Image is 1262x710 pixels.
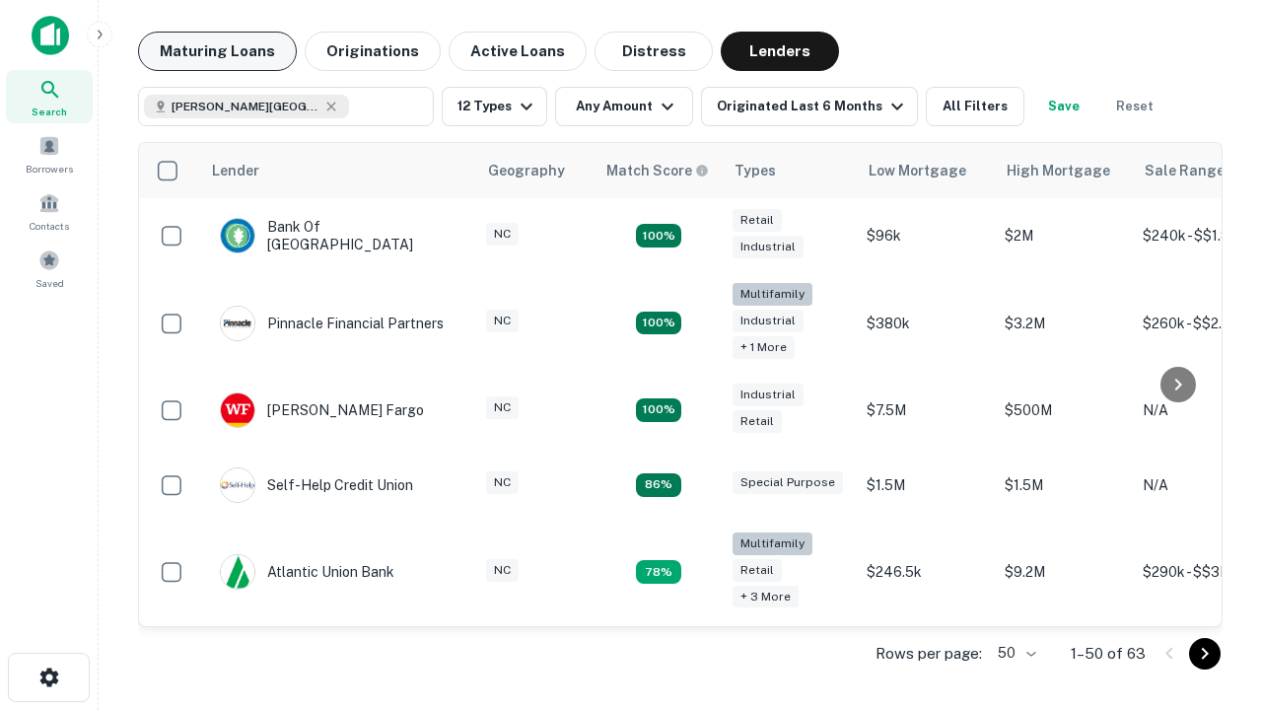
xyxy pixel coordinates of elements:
[1189,638,1221,670] button: Go to next page
[449,32,587,71] button: Active Loans
[876,642,982,666] p: Rows per page:
[220,554,394,590] div: Atlantic Union Bank
[857,198,995,273] td: $96k
[442,87,547,126] button: 12 Types
[26,161,73,177] span: Borrowers
[1163,489,1262,584] iframe: Chat Widget
[221,468,254,502] img: picture
[1103,87,1166,126] button: Reset
[636,224,681,248] div: Matching Properties: 15, hasApolloMatch: undefined
[221,219,254,252] img: picture
[606,160,705,181] h6: Match Score
[486,471,519,494] div: NC
[595,32,713,71] button: Distress
[995,523,1133,622] td: $9.2M
[221,307,254,340] img: picture
[30,218,69,234] span: Contacts
[1032,87,1095,126] button: Save your search to get updates of matches that match your search criteria.
[606,160,709,181] div: Capitalize uses an advanced AI algorithm to match your search with the best lender. The match sco...
[869,159,966,182] div: Low Mortgage
[733,532,812,555] div: Multifamily
[857,448,995,523] td: $1.5M
[220,392,424,428] div: [PERSON_NAME] Fargo
[32,104,67,119] span: Search
[733,384,804,406] div: Industrial
[220,306,444,341] div: Pinnacle Financial Partners
[636,560,681,584] div: Matching Properties: 10, hasApolloMatch: undefined
[721,32,839,71] button: Lenders
[488,159,565,182] div: Geography
[733,236,804,258] div: Industrial
[735,159,776,182] div: Types
[486,310,519,332] div: NC
[995,143,1133,198] th: High Mortgage
[733,310,804,332] div: Industrial
[486,396,519,419] div: NC
[990,639,1039,668] div: 50
[636,398,681,422] div: Matching Properties: 14, hasApolloMatch: undefined
[476,143,595,198] th: Geography
[733,336,795,359] div: + 1 more
[926,87,1024,126] button: All Filters
[486,559,519,582] div: NC
[220,467,413,503] div: Self-help Credit Union
[1007,159,1110,182] div: High Mortgage
[636,312,681,335] div: Matching Properties: 23, hasApolloMatch: undefined
[35,275,64,291] span: Saved
[6,70,93,123] a: Search
[717,95,909,118] div: Originated Last 6 Months
[221,555,254,589] img: picture
[857,143,995,198] th: Low Mortgage
[733,471,843,494] div: Special Purpose
[220,218,456,253] div: Bank Of [GEOGRAPHIC_DATA]
[6,127,93,180] a: Borrowers
[6,184,93,238] a: Contacts
[723,143,857,198] th: Types
[995,273,1133,373] td: $3.2M
[636,473,681,497] div: Matching Properties: 11, hasApolloMatch: undefined
[486,223,519,246] div: NC
[857,373,995,448] td: $7.5M
[857,523,995,622] td: $246.5k
[733,209,782,232] div: Retail
[1145,159,1225,182] div: Sale Range
[733,586,799,608] div: + 3 more
[555,87,693,126] button: Any Amount
[995,373,1133,448] td: $500M
[733,410,782,433] div: Retail
[1071,642,1146,666] p: 1–50 of 63
[6,242,93,295] a: Saved
[200,143,476,198] th: Lender
[733,283,812,306] div: Multifamily
[172,98,319,115] span: [PERSON_NAME][GEOGRAPHIC_DATA], [GEOGRAPHIC_DATA]
[995,448,1133,523] td: $1.5M
[305,32,441,71] button: Originations
[733,559,782,582] div: Retail
[221,393,254,427] img: picture
[995,198,1133,273] td: $2M
[212,159,259,182] div: Lender
[138,32,297,71] button: Maturing Loans
[857,273,995,373] td: $380k
[595,143,723,198] th: Capitalize uses an advanced AI algorithm to match your search with the best lender. The match sco...
[701,87,918,126] button: Originated Last 6 Months
[32,16,69,55] img: capitalize-icon.png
